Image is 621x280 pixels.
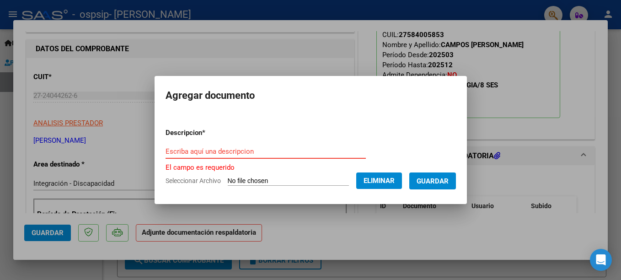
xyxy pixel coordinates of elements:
[166,177,221,184] span: Seleccionar Archivo
[364,177,395,185] span: Eliminar
[166,162,456,173] p: El campo es requerido
[409,172,456,189] button: Guardar
[356,172,402,189] button: Eliminar
[166,87,456,104] h2: Agregar documento
[166,128,253,138] p: Descripcion
[417,177,449,185] span: Guardar
[590,249,612,271] div: Open Intercom Messenger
